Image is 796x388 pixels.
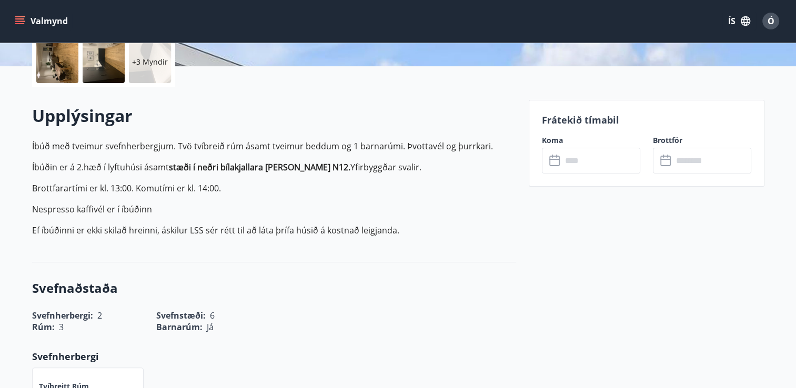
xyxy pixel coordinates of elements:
[542,135,640,146] label: Koma
[13,12,72,30] button: menu
[207,321,214,333] span: Já
[132,57,168,67] p: +3 Myndir
[653,135,751,146] label: Brottför
[542,113,751,127] p: Frátekið tímabil
[169,161,350,173] strong: stæði í neðri bílakjallara [PERSON_NAME] N12.
[32,140,516,152] p: Íbúð með tveimur svefnherbergjum. Tvö tvíbreið rúm ásamt tveimur beddum og 1 barnarúmi. Þvottavél...
[722,12,756,30] button: ÍS
[32,321,55,333] span: Rúm :
[59,321,64,333] span: 3
[758,8,783,34] button: Ó
[32,203,516,216] p: Nespresso kaffivél er í íbúðinn
[32,224,516,237] p: Ef íbúðinni er ekki skilað hreinni, áskilur LSS sér rétt til að láta þrífa húsið á kostnað leigja...
[32,104,516,127] h2: Upplýsingar
[32,182,516,195] p: Brottfarartími er kl. 13:00. Komutími er kl. 14:00.
[32,350,516,363] p: Svefnherbergi
[156,321,203,333] span: Barnarúm :
[768,15,774,27] span: Ó
[32,161,516,173] p: Íbúðin er á 2.hæð í lyftuhúsi ásamt Yfirbyggðar svalir.
[32,279,516,297] h3: Svefnaðstaða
